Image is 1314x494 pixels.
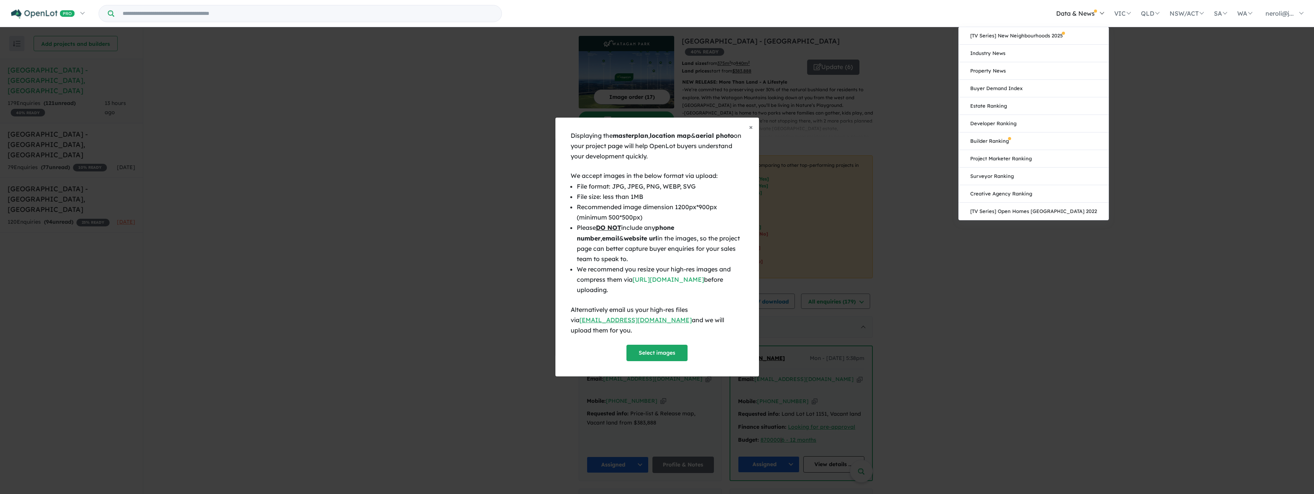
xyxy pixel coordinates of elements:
[577,192,744,202] li: File size: less than 1MB
[577,224,674,242] b: phone number
[959,45,1108,62] a: Industry News
[650,132,691,139] b: location map
[959,185,1108,203] a: Creative Agency Ranking
[1265,10,1294,17] span: neroli@j...
[959,27,1108,45] a: [TV Series] New Neighbourhoods 2025
[571,305,744,336] div: Alternatively email us your high-res files via and we will upload them for you.
[571,171,744,181] div: We accept images in the below format via upload:
[577,181,744,192] li: File format: JPG, JPEG, PNG, WEBP, SVG
[959,150,1108,168] a: Project Marketer Ranking
[959,97,1108,115] a: Estate Ranking
[696,132,734,139] b: aerial photo
[11,9,75,19] img: Openlot PRO Logo White
[624,234,657,242] b: website url
[959,62,1108,80] a: Property News
[577,223,744,264] li: Please include any , & in the images, so the project page can better capture buyer enquiries for ...
[579,316,692,324] a: [EMAIL_ADDRESS][DOMAIN_NAME]
[577,264,744,295] li: We recommend you resize your high-res images and compress them via before uploading.
[959,203,1108,220] a: [TV Series] Open Homes [GEOGRAPHIC_DATA] 2022
[577,202,744,223] li: Recommended image dimension 1200px*900px (minimum 500*500px)
[959,132,1108,150] a: Builder Ranking
[626,345,688,361] button: Select images
[116,5,500,22] input: Try estate name, suburb, builder or developer
[613,132,648,139] b: masterplan
[959,168,1108,185] a: Surveyor Ranking
[959,115,1108,132] a: Developer Ranking
[602,234,619,242] b: email
[959,80,1108,97] a: Buyer Demand Index
[749,123,753,131] span: ×
[633,276,704,283] a: [URL][DOMAIN_NAME]
[596,224,621,231] u: DO NOT
[571,131,744,162] div: Displaying the , & on your project page will help OpenLot buyers understand your development quic...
